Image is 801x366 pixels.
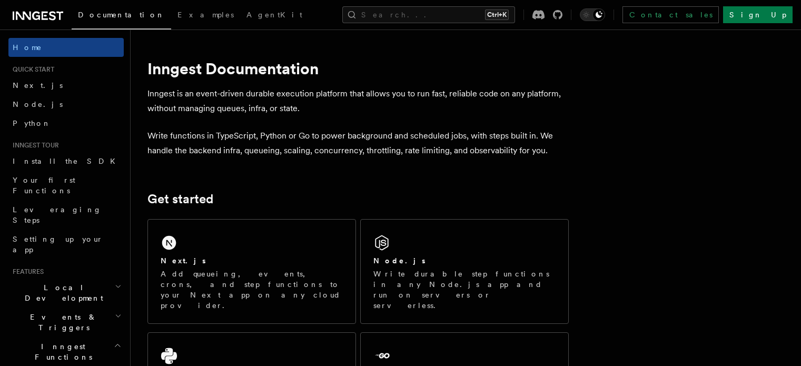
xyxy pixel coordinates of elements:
[485,9,509,20] kbd: Ctrl+K
[8,268,44,276] span: Features
[13,235,103,254] span: Setting up your app
[78,11,165,19] span: Documentation
[8,76,124,95] a: Next.js
[13,42,42,53] span: Home
[342,6,515,23] button: Search...Ctrl+K
[580,8,605,21] button: Toggle dark mode
[373,255,426,266] h2: Node.js
[177,11,234,19] span: Examples
[360,219,569,324] a: Node.jsWrite durable step functions in any Node.js app and run on servers or serverless.
[8,341,114,362] span: Inngest Functions
[147,219,356,324] a: Next.jsAdd queueing, events, crons, and step functions to your Next app on any cloud provider.
[8,230,124,259] a: Setting up your app
[147,86,569,116] p: Inngest is an event-driven durable execution platform that allows you to run fast, reliable code ...
[8,171,124,200] a: Your first Functions
[13,81,63,90] span: Next.js
[8,141,59,150] span: Inngest tour
[8,278,124,308] button: Local Development
[161,255,206,266] h2: Next.js
[72,3,171,29] a: Documentation
[8,200,124,230] a: Leveraging Steps
[13,119,51,127] span: Python
[8,65,54,74] span: Quick start
[8,312,115,333] span: Events & Triggers
[147,59,569,78] h1: Inngest Documentation
[8,308,124,337] button: Events & Triggers
[240,3,309,28] a: AgentKit
[147,128,569,158] p: Write functions in TypeScript, Python or Go to power background and scheduled jobs, with steps bu...
[723,6,793,23] a: Sign Up
[161,269,343,311] p: Add queueing, events, crons, and step functions to your Next app on any cloud provider.
[8,152,124,171] a: Install the SDK
[8,282,115,303] span: Local Development
[147,192,213,206] a: Get started
[246,11,302,19] span: AgentKit
[373,269,556,311] p: Write durable step functions in any Node.js app and run on servers or serverless.
[13,100,63,108] span: Node.js
[13,176,75,195] span: Your first Functions
[622,6,719,23] a: Contact sales
[8,95,124,114] a: Node.js
[8,114,124,133] a: Python
[13,205,102,224] span: Leveraging Steps
[171,3,240,28] a: Examples
[8,38,124,57] a: Home
[13,157,122,165] span: Install the SDK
